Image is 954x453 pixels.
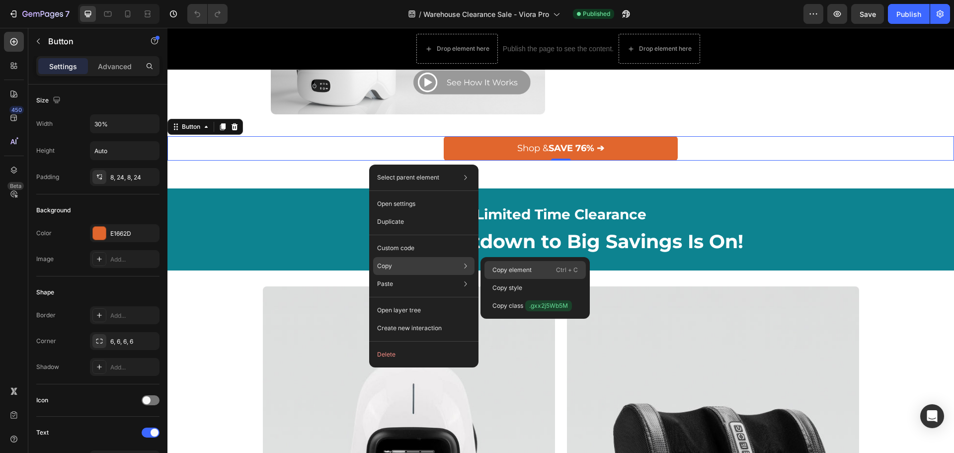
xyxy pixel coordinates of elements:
[36,428,49,437] div: Text
[110,311,157,320] div: Add...
[36,119,53,128] div: Width
[90,115,159,133] input: Auto
[48,35,133,47] p: Button
[36,396,48,405] div: Icon
[36,362,59,371] div: Shadow
[65,8,70,20] p: 7
[896,9,921,19] div: Publish
[492,300,572,311] p: Copy class
[12,94,35,103] div: Button
[36,206,71,215] div: Background
[36,173,59,181] div: Padding
[36,288,54,297] div: Shape
[860,10,876,18] span: Save
[4,4,74,24] button: 7
[377,199,415,208] p: Open settings
[110,173,157,182] div: 8, 24, 8, 24
[167,28,954,453] iframe: Design area
[95,177,692,196] h2: Limited Time Clearance
[36,337,56,346] div: Corner
[492,283,522,292] p: Copy style
[98,61,132,72] p: Advanced
[36,229,52,238] div: Color
[888,4,930,24] button: Publish
[920,404,944,428] div: Open Intercom Messenger
[381,115,437,126] strong: SAVE 76% ➔
[7,182,24,190] div: Beta
[373,346,475,363] button: Delete
[377,217,404,226] p: Duplicate
[377,173,439,182] p: Select parent element
[36,255,54,264] div: Image
[211,202,576,225] strong: The Countdown to Big Savings Is On!
[423,9,549,19] span: Warehouse Clearance Sale - Viora Pro
[36,311,56,320] div: Border
[583,9,610,18] span: Published
[377,323,442,333] p: Create new interaction
[276,108,510,132] a: Shop &SAVE 76% ➔
[187,4,228,24] div: Undo/Redo
[350,112,437,128] p: Shop &
[90,142,159,160] input: Auto
[377,262,392,271] p: Copy
[36,146,55,155] div: Height
[419,9,421,19] span: /
[110,363,157,372] div: Add...
[377,279,393,288] p: Paste
[110,337,157,346] div: 6, 6, 6, 6
[36,94,63,107] div: Size
[851,4,884,24] button: Save
[525,300,572,311] span: .gxx2j5Wb5M
[110,229,157,238] div: E1662D
[49,61,77,72] p: Settings
[377,306,421,315] p: Open layer tree
[9,106,24,114] div: 450
[377,244,414,253] p: Custom code
[110,255,157,264] div: Add...
[492,266,532,274] p: Copy element
[556,265,578,275] p: Ctrl + C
